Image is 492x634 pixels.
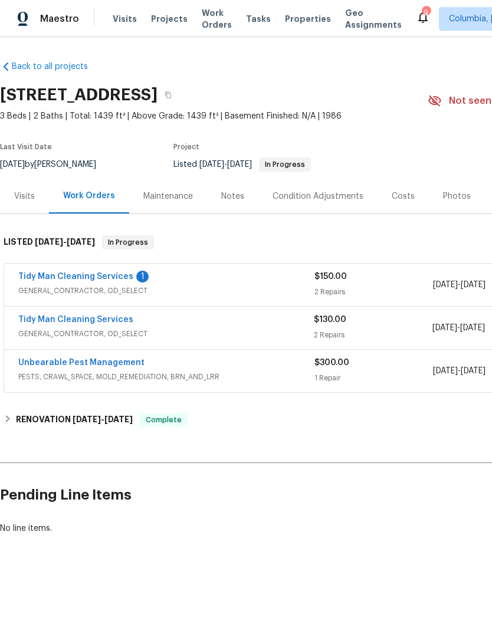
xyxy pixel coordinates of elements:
[18,272,133,281] a: Tidy Man Cleaning Services
[18,359,145,367] a: Unbearable Pest Management
[433,365,486,377] span: -
[202,7,232,31] span: Work Orders
[432,324,457,332] span: [DATE]
[40,13,79,25] span: Maestro
[35,238,63,246] span: [DATE]
[433,367,458,375] span: [DATE]
[113,13,137,25] span: Visits
[141,414,186,426] span: Complete
[314,359,349,367] span: $300.00
[14,190,35,202] div: Visits
[158,84,179,106] button: Copy Address
[151,13,188,25] span: Projects
[460,324,485,332] span: [DATE]
[143,190,193,202] div: Maintenance
[173,160,311,169] span: Listed
[314,286,433,298] div: 2 Repairs
[73,415,101,423] span: [DATE]
[461,367,486,375] span: [DATE]
[63,190,115,202] div: Work Orders
[314,372,433,384] div: 1 Repair
[443,190,471,202] div: Photos
[246,15,271,23] span: Tasks
[345,7,402,31] span: Geo Assignments
[18,316,133,324] a: Tidy Man Cleaning Services
[260,161,310,168] span: In Progress
[392,190,415,202] div: Costs
[314,272,347,281] span: $150.00
[4,235,95,249] h6: LISTED
[104,415,133,423] span: [DATE]
[73,415,133,423] span: -
[314,329,432,341] div: 2 Repairs
[433,281,458,289] span: [DATE]
[16,413,133,427] h6: RENOVATION
[18,328,314,340] span: GENERAL_CONTRACTOR, OD_SELECT
[18,285,314,297] span: GENERAL_CONTRACTOR, OD_SELECT
[273,190,363,202] div: Condition Adjustments
[221,190,244,202] div: Notes
[199,160,224,169] span: [DATE]
[314,316,346,324] span: $130.00
[199,160,252,169] span: -
[67,238,95,246] span: [DATE]
[173,143,199,150] span: Project
[227,160,252,169] span: [DATE]
[18,371,314,383] span: PESTS, CRAWL_SPACE, MOLD_REMEDIATION, BRN_AND_LRR
[432,322,485,334] span: -
[103,236,153,248] span: In Progress
[136,271,149,282] div: 1
[433,279,486,291] span: -
[422,7,430,19] div: 9
[461,281,486,289] span: [DATE]
[35,238,95,246] span: -
[285,13,331,25] span: Properties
